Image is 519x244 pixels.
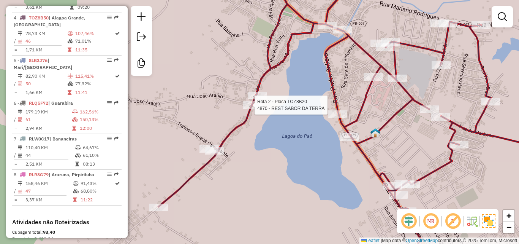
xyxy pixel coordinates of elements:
[73,181,79,186] i: % de utilização do peso
[18,153,22,158] i: Total de Atividades
[381,238,382,243] span: |
[495,9,510,24] a: Exibir filtros
[68,81,73,86] i: % de utilização da cubagem
[506,222,511,232] span: −
[79,108,119,116] td: 162,56%
[25,144,75,152] td: 110,40 KM
[49,172,94,177] span: | Araruna, Pirpirituba
[14,124,17,132] td: =
[12,229,122,236] div: Cubagem total:
[25,72,67,80] td: 82,90 KM
[77,3,114,11] td: 09:20
[29,15,49,21] span: TOZ8B50
[80,187,114,195] td: 68,80%
[134,9,149,26] a: Nova sessão e pesquisa
[18,145,22,150] i: Distância Total
[75,153,81,158] i: % de utilização da cubagem
[25,160,75,168] td: 2,51 KM
[25,180,73,187] td: 158,46 KM
[68,39,73,43] i: % de utilização da cubagem
[82,144,119,152] td: 64,67%
[12,218,122,226] h4: Atividades não Roteirizadas
[75,162,79,166] i: Tempo total em rota
[14,89,17,96] td: =
[72,117,78,122] i: % de utilização da cubagem
[18,110,22,114] i: Distância Total
[114,58,119,62] em: Rota exportada
[12,236,122,242] div: Peso total:
[422,212,440,230] span: Ocultar NR
[25,80,67,88] td: 50
[14,100,73,106] span: 6 -
[14,3,17,11] td: =
[25,37,67,45] td: 46
[114,100,119,105] em: Rota exportada
[506,211,511,220] span: +
[503,210,514,222] a: Zoom in
[75,37,114,45] td: 71,01%
[25,196,73,204] td: 3,37 KM
[75,89,114,96] td: 11:41
[68,90,71,95] i: Tempo total em rota
[115,74,120,78] i: Rota otimizada
[80,180,114,187] td: 91,43%
[73,198,77,202] i: Tempo total em rota
[18,189,22,193] i: Total de Atividades
[14,57,72,70] span: | Mari/[GEOGRAPHIC_DATA]
[75,30,114,37] td: 107,46%
[134,29,149,46] a: Exportar sessão
[361,238,380,243] a: Leaflet
[18,39,22,43] i: Total de Atividades
[18,117,22,122] i: Total de Atividades
[29,57,47,63] span: SLB3J76
[14,37,17,45] td: /
[29,136,49,142] span: RLW0C17
[107,15,112,20] em: Opções
[14,15,85,27] span: 4 -
[14,46,17,54] td: =
[14,80,17,88] td: /
[14,116,17,123] td: /
[18,31,22,36] i: Distância Total
[370,128,380,138] img: ALAGOA GRANDE
[115,31,120,36] i: Rota otimizada
[444,212,462,230] span: Exibir rótulo
[25,3,70,11] td: 3,61 KM
[14,172,94,177] span: 8 -
[400,212,418,230] span: Ocultar deslocamento
[14,15,85,27] span: | Alagoa Grande, [GEOGRAPHIC_DATA]
[205,147,224,155] div: Atividade não roteirizada - CARLOS MOTORISTA
[25,89,67,96] td: 1,66 KM
[68,31,73,36] i: % de utilização do peso
[80,196,114,204] td: 11:22
[18,74,22,78] i: Distância Total
[43,229,55,235] strong: 93,40
[14,152,17,159] td: /
[503,222,514,233] a: Zoom out
[34,236,53,242] strong: 2.491,24
[14,57,72,70] span: 5 -
[82,160,119,168] td: 08:13
[482,214,495,228] img: Exibir/Ocultar setores
[25,108,72,116] td: 179,19 KM
[25,152,75,159] td: 44
[107,100,112,105] em: Opções
[466,215,478,227] img: Fluxo de ruas
[75,72,114,80] td: 115,41%
[114,15,119,20] em: Rota exportada
[68,48,71,52] i: Tempo total em rota
[25,46,67,54] td: 1,71 KM
[48,100,73,106] span: | Guarabira
[49,136,77,142] span: | Bananeiras
[29,100,48,106] span: RLQ5F72
[134,56,149,73] a: Criar modelo
[72,110,78,114] i: % de utilização do peso
[114,136,119,141] em: Rota exportada
[29,172,49,177] span: RLR8G79
[70,5,74,10] i: Tempo total em rota
[18,81,22,86] i: Total de Atividades
[72,126,76,131] i: Tempo total em rota
[73,189,79,193] i: % de utilização da cubagem
[75,145,81,150] i: % de utilização do peso
[68,74,73,78] i: % de utilização do peso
